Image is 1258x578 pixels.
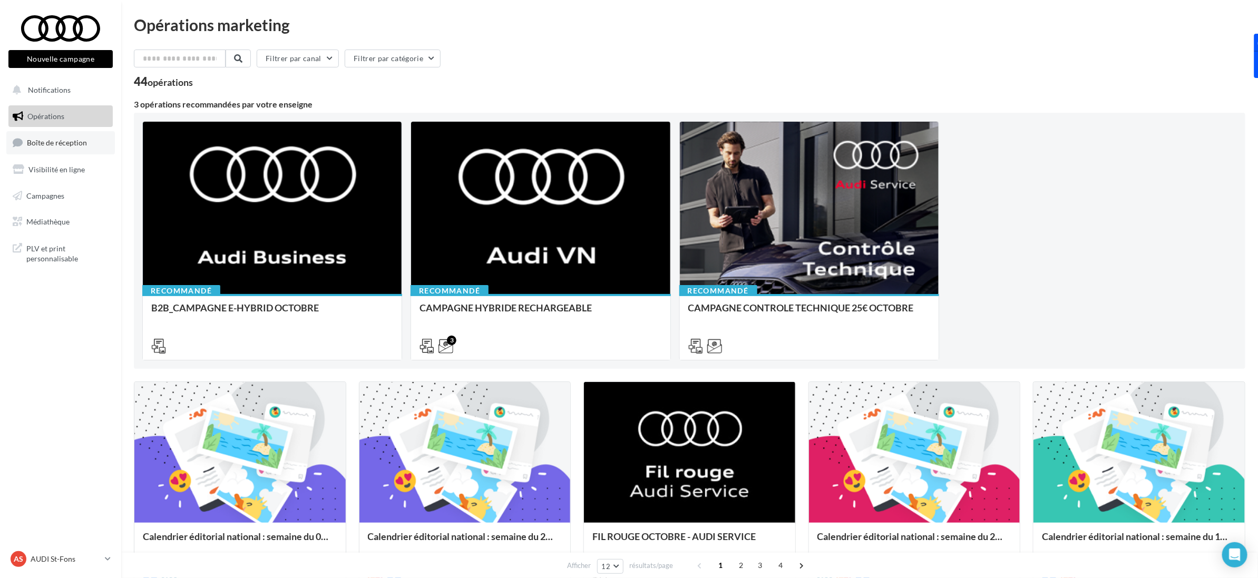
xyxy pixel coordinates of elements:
button: Filtrer par catégorie [345,50,441,67]
a: Campagnes [6,185,115,207]
span: Visibilité en ligne [28,165,85,174]
div: Open Intercom Messenger [1222,542,1247,567]
div: Calendrier éditorial national : semaine du 06.10 au 12.10 [143,531,337,552]
button: Nouvelle campagne [8,50,113,68]
div: CAMPAGNE CONTROLE TECHNIQUE 25€ OCTOBRE [688,302,930,324]
button: Notifications [6,79,111,101]
span: résultats/page [629,561,673,571]
span: 4 [772,557,789,574]
div: Calendrier éditorial national : semaine du 22.09 au 28.09 [817,531,1012,552]
a: Boîte de réception [6,131,115,154]
div: Recommandé [411,285,489,297]
a: PLV et print personnalisable [6,237,115,268]
div: opérations [148,77,193,87]
a: AS AUDI St-Fons [8,549,113,569]
a: Visibilité en ligne [6,159,115,181]
span: 3 [752,557,768,574]
div: B2B_CAMPAGNE E-HYBRID OCTOBRE [151,302,393,324]
div: 3 opérations recommandées par votre enseigne [134,100,1245,109]
span: PLV et print personnalisable [26,241,109,264]
div: Calendrier éditorial national : semaine du 29.09 au 05.10 [368,531,562,552]
button: 12 [597,559,624,574]
div: Recommandé [679,285,757,297]
p: AUDI St-Fons [31,554,101,564]
a: Opérations [6,105,115,128]
div: Recommandé [142,285,220,297]
div: Opérations marketing [134,17,1245,33]
div: CAMPAGNE HYBRIDE RECHARGEABLE [420,302,661,324]
div: 44 [134,76,193,87]
span: 2 [733,557,749,574]
span: Médiathèque [26,217,70,226]
span: 1 [712,557,729,574]
div: FIL ROUGE OCTOBRE - AUDI SERVICE [592,531,787,552]
span: Opérations [27,112,64,121]
button: Filtrer par canal [257,50,339,67]
div: Calendrier éditorial national : semaine du 15.09 au 21.09 [1042,531,1236,552]
span: Boîte de réception [27,138,87,147]
span: AS [14,554,23,564]
span: 12 [602,562,611,571]
a: Médiathèque [6,211,115,233]
div: 3 [447,336,456,345]
span: Notifications [28,85,71,94]
span: Afficher [568,561,591,571]
span: Campagnes [26,191,64,200]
